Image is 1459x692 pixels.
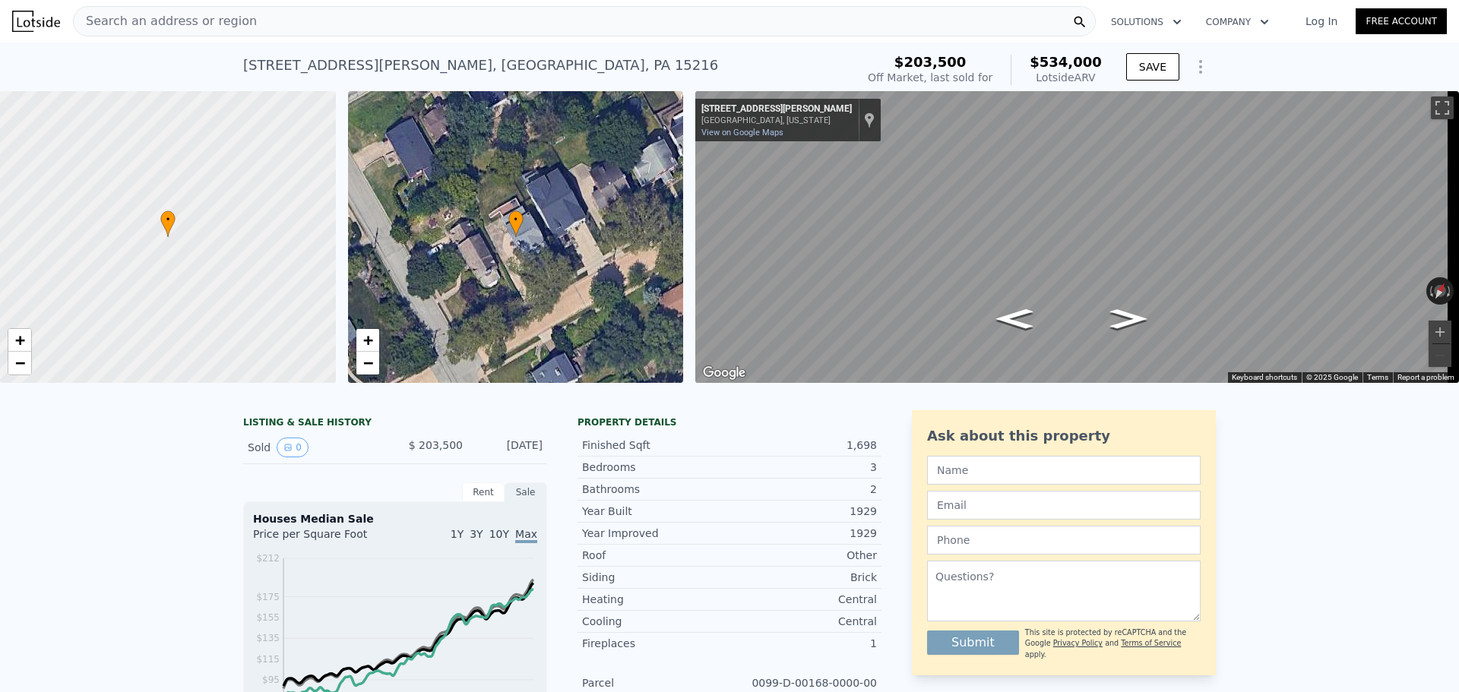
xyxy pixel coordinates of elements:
button: Rotate clockwise [1446,277,1454,305]
div: Other [729,548,877,563]
div: Siding [582,570,729,585]
button: Show Options [1185,52,1216,82]
button: Keyboard shortcuts [1232,372,1297,383]
button: Zoom out [1429,344,1451,367]
div: LISTING & SALE HISTORY [243,416,547,431]
input: Email [927,491,1201,520]
span: $534,000 [1030,54,1102,70]
div: Price per Square Foot [253,526,395,551]
div: Sale [505,482,547,502]
div: [DATE] [475,438,543,457]
a: Report a problem [1397,373,1454,381]
div: Parcel [582,675,729,690]
div: [STREET_ADDRESS][PERSON_NAME] [701,103,852,115]
img: Google [699,363,749,383]
span: 1Y [451,528,464,540]
div: Houses Median Sale [253,511,537,526]
button: Reset the view [1429,276,1452,306]
div: Central [729,592,877,607]
tspan: $175 [256,592,280,602]
a: Open this area in Google Maps (opens a new window) [699,363,749,383]
div: • [508,210,524,237]
div: 1929 [729,526,877,541]
div: Bathrooms [582,482,729,497]
div: 3 [729,460,877,475]
div: 1 [729,636,877,651]
button: SAVE [1126,53,1179,81]
img: Lotside [12,11,60,32]
a: Zoom out [8,352,31,374]
span: + [15,330,25,349]
div: [GEOGRAPHIC_DATA], [US_STATE] [701,115,852,125]
a: View on Google Maps [701,128,783,137]
div: [STREET_ADDRESS][PERSON_NAME] , [GEOGRAPHIC_DATA] , PA 15216 [243,55,718,76]
button: Toggle fullscreen view [1431,96,1454,119]
a: Free Account [1356,8,1447,34]
a: Log In [1287,14,1356,29]
button: Solutions [1099,8,1194,36]
div: Map [695,91,1459,383]
div: Street View [695,91,1459,383]
div: 0099-D-00168-0000-00 [729,675,877,690]
a: Terms (opens in new tab) [1367,373,1388,381]
div: 1929 [729,504,877,519]
button: Zoom in [1429,321,1451,343]
tspan: $95 [262,675,280,685]
div: Heating [582,592,729,607]
tspan: $135 [256,633,280,643]
a: Privacy Policy [1053,639,1103,647]
button: Submit [927,630,1019,655]
div: Finished Sqft [582,438,729,453]
div: Property details [578,416,881,428]
div: Year Improved [582,526,729,541]
tspan: $115 [256,654,280,665]
div: Ask about this property [927,425,1201,447]
span: • [160,213,176,226]
div: This site is protected by reCAPTCHA and the Google and apply. [1025,627,1201,660]
path: Go Northeast, Morrison Dr [1094,305,1163,333]
div: Roof [582,548,729,563]
input: Name [927,456,1201,485]
tspan: $155 [256,612,280,623]
div: Lotside ARV [1030,70,1102,85]
div: Year Built [582,504,729,519]
div: • [160,210,176,237]
button: Company [1194,8,1281,36]
span: 3Y [470,528,483,540]
button: View historical data [277,438,309,457]
div: 2 [729,482,877,497]
span: • [508,213,524,226]
div: Central [729,614,877,629]
span: − [362,353,372,372]
a: Show location on map [864,112,875,128]
tspan: $212 [256,553,280,564]
input: Phone [927,526,1201,555]
span: Search an address or region [74,12,257,30]
a: Zoom in [356,329,379,352]
div: Rent [462,482,505,502]
div: Sold [248,438,383,457]
span: + [362,330,372,349]
span: $ 203,500 [409,439,463,451]
div: Brick [729,570,877,585]
div: Bedrooms [582,460,729,475]
span: − [15,353,25,372]
span: 10Y [489,528,509,540]
div: Off Market, last sold for [868,70,992,85]
span: $203,500 [894,54,967,70]
div: Cooling [582,614,729,629]
span: © 2025 Google [1306,373,1358,381]
button: Rotate counterclockwise [1426,277,1435,305]
path: Go Southwest, Morrison Dr [980,305,1049,333]
a: Zoom in [8,329,31,352]
div: 1,698 [729,438,877,453]
a: Zoom out [356,352,379,374]
div: Fireplaces [582,636,729,651]
span: Max [515,528,537,543]
a: Terms of Service [1121,639,1181,647]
